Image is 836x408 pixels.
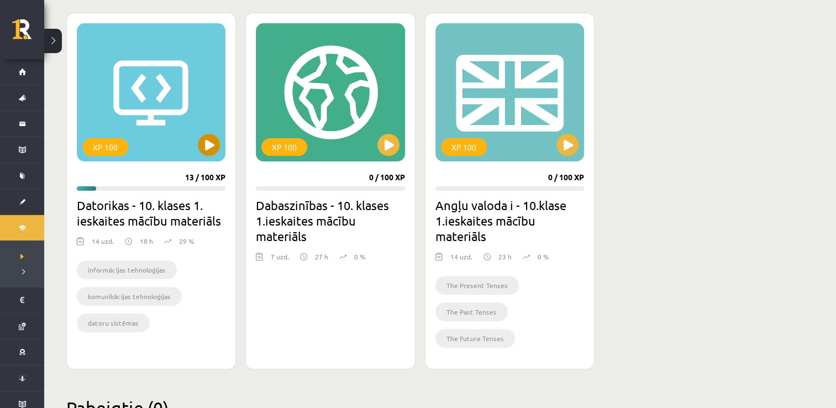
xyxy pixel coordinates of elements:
[450,252,472,268] div: 14 uzd.
[435,276,519,295] li: The Present Tenses
[179,236,194,246] p: 29 %
[441,138,487,156] div: XP 100
[435,302,508,321] li: The Past Tenses
[140,236,153,246] p: 18 h
[77,287,182,306] li: komunikācijas tehnoloģijas
[498,252,512,261] p: 23 h
[12,19,44,47] a: Rīgas 1. Tālmācības vidusskola
[256,197,404,244] h2: Dabaszinības - 10. klases 1.ieskaites mācību materiāls
[315,252,328,261] p: 27 h
[354,252,365,261] p: 0 %
[77,197,225,228] h2: Datorikas - 10. klases 1. ieskaites mācību materiāls
[261,138,307,156] div: XP 100
[538,252,549,261] p: 0 %
[82,138,128,156] div: XP 100
[435,329,515,348] li: The Future Tenses
[92,236,114,253] div: 14 uzd.
[77,260,177,279] li: informācijas tehnoloģijas
[271,252,289,268] div: 7 uzd.
[435,197,584,244] h2: Angļu valoda i - 10.klase 1.ieskaites mācību materiāls
[77,313,150,332] li: datoru sistēmas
